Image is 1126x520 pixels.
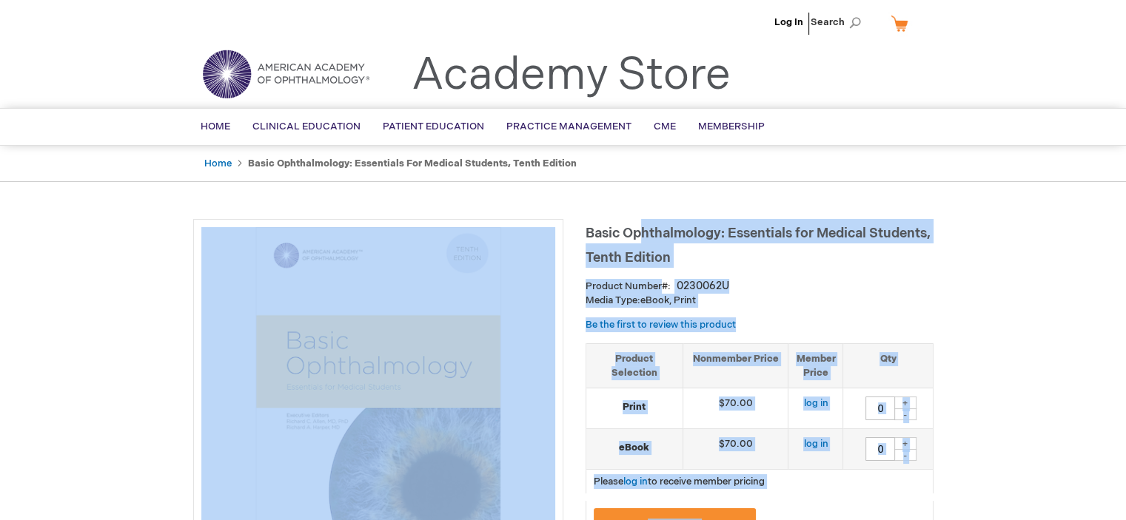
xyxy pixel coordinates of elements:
[683,429,788,470] td: $70.00
[894,408,916,420] div: -
[412,49,731,102] a: Academy Store
[803,397,828,409] a: log in
[594,400,675,414] strong: Print
[506,121,631,132] span: Practice Management
[683,343,788,388] th: Nonmember Price
[586,226,931,266] span: Basic Ophthalmology: Essentials for Medical Students, Tenth Edition
[894,396,916,409] div: +
[843,343,933,388] th: Qty
[252,121,361,132] span: Clinical Education
[865,437,895,461] input: Qty
[683,388,788,429] td: $70.00
[811,7,867,37] span: Search
[586,319,736,331] a: Be the first to review this product
[698,121,765,132] span: Membership
[383,121,484,132] span: Patient Education
[654,121,676,132] span: CME
[774,16,803,28] a: Log In
[201,121,230,132] span: Home
[788,343,843,388] th: Member Price
[586,294,934,308] p: eBook, Print
[623,476,648,487] a: log in
[894,449,916,461] div: -
[586,343,683,388] th: Product Selection
[677,279,729,294] div: 0230062U
[865,396,895,420] input: Qty
[586,280,671,292] strong: Product Number
[594,476,765,487] span: Please to receive member pricing
[204,158,232,169] a: Home
[803,438,828,450] a: log in
[248,158,577,169] strong: Basic Ophthalmology: Essentials for Medical Students, Tenth Edition
[594,441,675,455] strong: eBook
[894,437,916,450] div: +
[586,294,640,306] strong: Media Type:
